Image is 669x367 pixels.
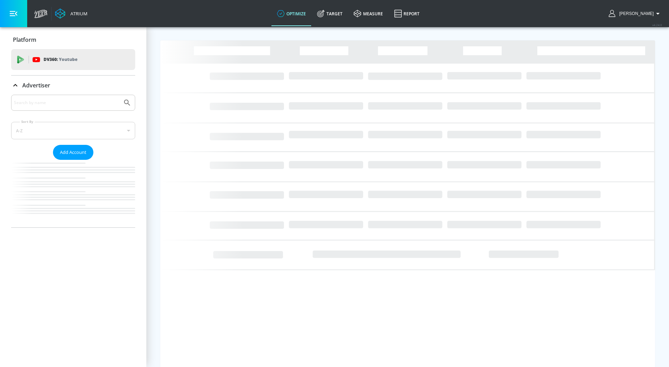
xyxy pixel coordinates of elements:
[616,11,654,16] span: login as: carolyn.xue@zefr.com
[11,95,135,227] div: Advertiser
[348,1,389,26] a: measure
[11,30,135,49] div: Platform
[60,148,86,156] span: Add Account
[389,1,425,26] a: Report
[609,9,662,18] button: [PERSON_NAME]
[55,8,87,19] a: Atrium
[14,98,120,107] input: Search by name
[11,49,135,70] div: DV360: Youtube
[11,76,135,95] div: Advertiser
[53,145,93,160] button: Add Account
[11,160,135,227] nav: list of Advertiser
[13,36,36,44] p: Platform
[44,56,77,63] p: DV360:
[20,119,35,124] label: Sort By
[652,23,662,27] span: v 4.24.0
[59,56,77,63] p: Youtube
[271,1,312,26] a: optimize
[312,1,348,26] a: Target
[68,10,87,17] div: Atrium
[22,81,50,89] p: Advertiser
[11,122,135,139] div: A-Z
